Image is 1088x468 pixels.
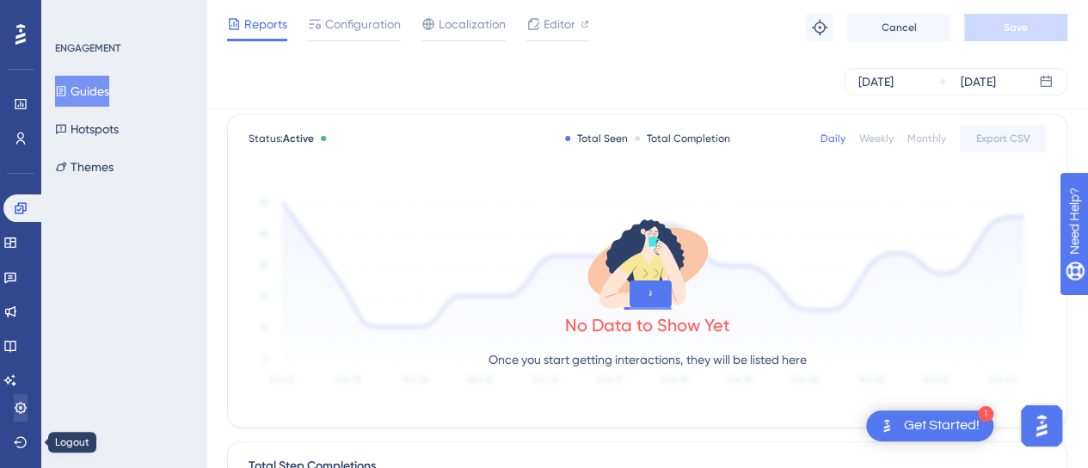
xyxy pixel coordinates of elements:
button: Export CSV [960,125,1046,152]
span: Configuration [325,14,401,34]
div: 1 [978,406,993,422]
div: Get Started! [904,416,980,435]
span: Status: [249,132,314,145]
div: [DATE] [961,71,996,92]
img: launcher-image-alternative-text [876,416,897,436]
span: Export CSV [976,132,1030,145]
p: Once you start getting interactions, they will be listed here [489,349,807,370]
span: Need Help? [40,4,108,25]
div: Total Completion [635,132,730,145]
button: Save [964,14,1067,41]
div: Total Seen [565,132,628,145]
button: Hotspots [55,114,119,145]
button: Themes [55,151,114,182]
iframe: UserGuiding AI Assistant Launcher [1016,400,1067,452]
span: Cancel [882,21,917,34]
div: Monthly [907,132,946,145]
span: Save [1004,21,1028,34]
span: Editor [544,14,575,34]
div: ENGAGEMENT [55,41,120,55]
div: [DATE] [858,71,894,92]
div: Daily [821,132,845,145]
div: No Data to Show Yet [565,313,730,337]
span: Active [283,132,314,145]
button: Cancel [847,14,950,41]
button: Guides [55,76,109,107]
span: Localization [439,14,506,34]
div: Weekly [859,132,894,145]
div: Open Get Started! checklist, remaining modules: 1 [866,410,993,441]
span: Reports [244,14,287,34]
